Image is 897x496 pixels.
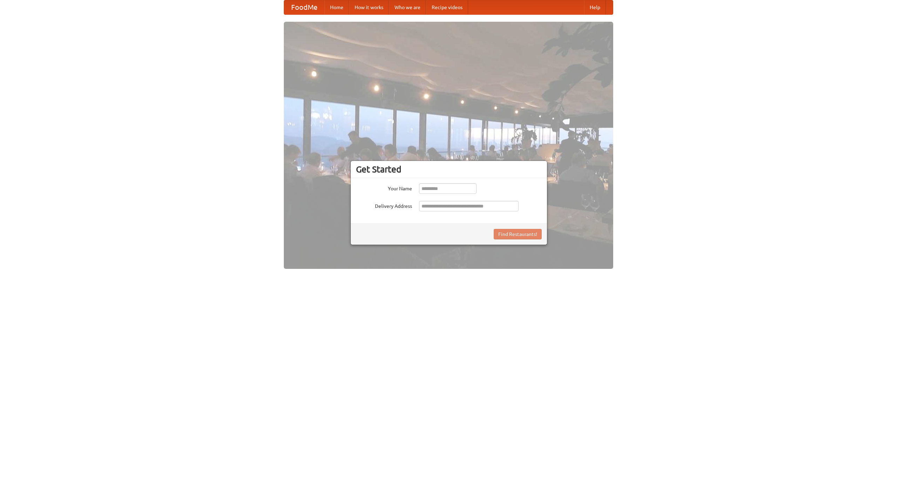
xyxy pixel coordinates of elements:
a: Who we are [389,0,426,14]
label: Delivery Address [356,201,412,210]
label: Your Name [356,183,412,192]
a: Help [584,0,606,14]
button: Find Restaurants! [494,229,542,239]
a: How it works [349,0,389,14]
h3: Get Started [356,164,542,175]
a: Recipe videos [426,0,468,14]
a: FoodMe [284,0,324,14]
a: Home [324,0,349,14]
